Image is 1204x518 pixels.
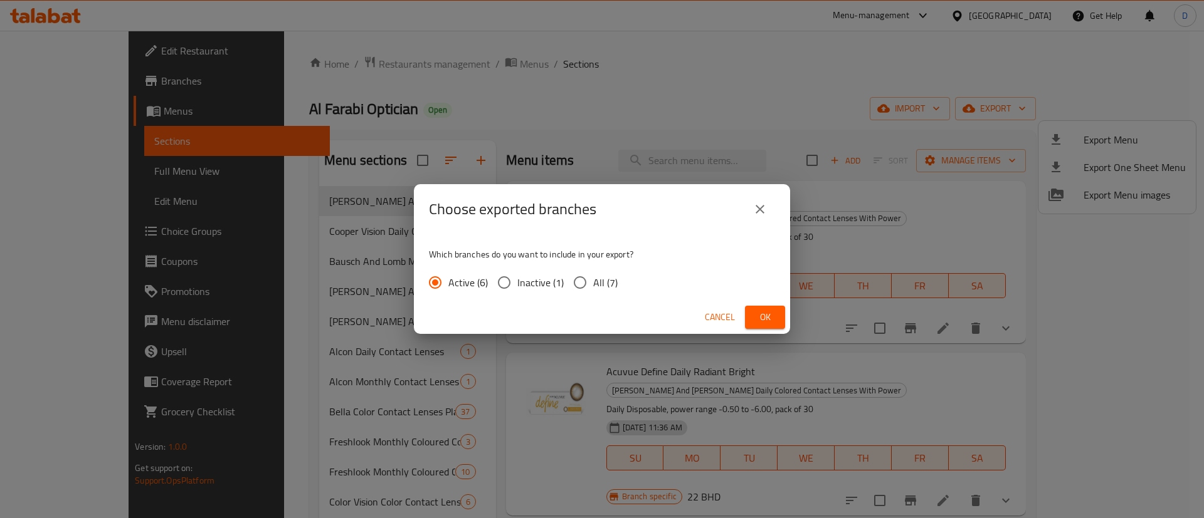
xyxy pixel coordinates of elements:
[429,199,596,219] h2: Choose exported branches
[429,248,775,261] p: Which branches do you want to include in your export?
[593,275,618,290] span: All (7)
[705,309,735,325] span: Cancel
[745,306,785,329] button: Ok
[517,275,564,290] span: Inactive (1)
[755,309,775,325] span: Ok
[745,194,775,224] button: close
[700,306,740,329] button: Cancel
[448,275,488,290] span: Active (6)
